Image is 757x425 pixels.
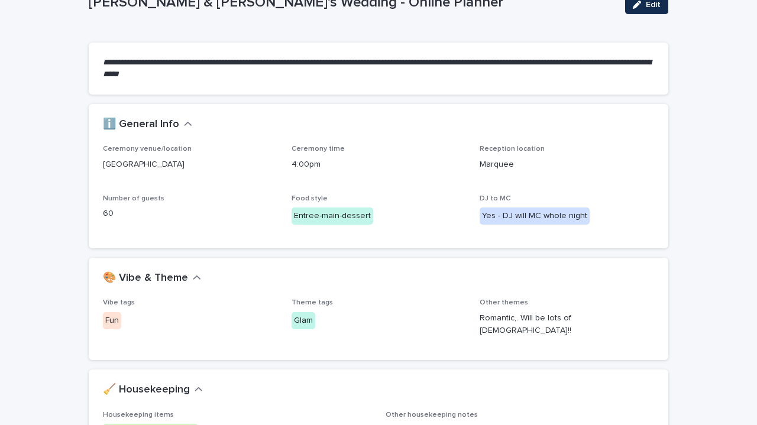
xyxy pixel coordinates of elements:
[103,195,164,202] span: Number of guests
[480,312,654,337] p: Romantic,. Will be lots of [DEMOGRAPHIC_DATA]!!
[646,1,661,9] span: Edit
[480,195,510,202] span: DJ to MC
[480,207,590,225] div: Yes - DJ will MC whole night
[480,299,528,306] span: Other themes
[480,158,654,171] p: Marquee
[386,411,478,418] span: Other housekeeping notes
[292,207,373,225] div: Entree-main-dessert
[103,207,277,220] p: 60
[292,312,315,329] div: Glam
[103,272,188,285] h2: 🎨 Vibe & Theme
[103,272,201,285] button: 🎨 Vibe & Theme
[103,312,121,329] div: Fun
[103,118,192,131] button: ℹ️ General Info
[103,299,135,306] span: Vibe tags
[292,158,466,171] p: 4:00pm
[103,118,179,131] h2: ℹ️ General Info
[292,145,345,153] span: Ceremony time
[292,299,333,306] span: Theme tags
[103,411,174,418] span: Housekeeping items
[103,145,192,153] span: Ceremony venue/location
[480,145,545,153] span: Reception location
[103,384,203,397] button: 🧹 Housekeeping
[292,195,328,202] span: Food style
[103,384,190,397] h2: 🧹 Housekeeping
[103,158,277,171] p: [GEOGRAPHIC_DATA]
